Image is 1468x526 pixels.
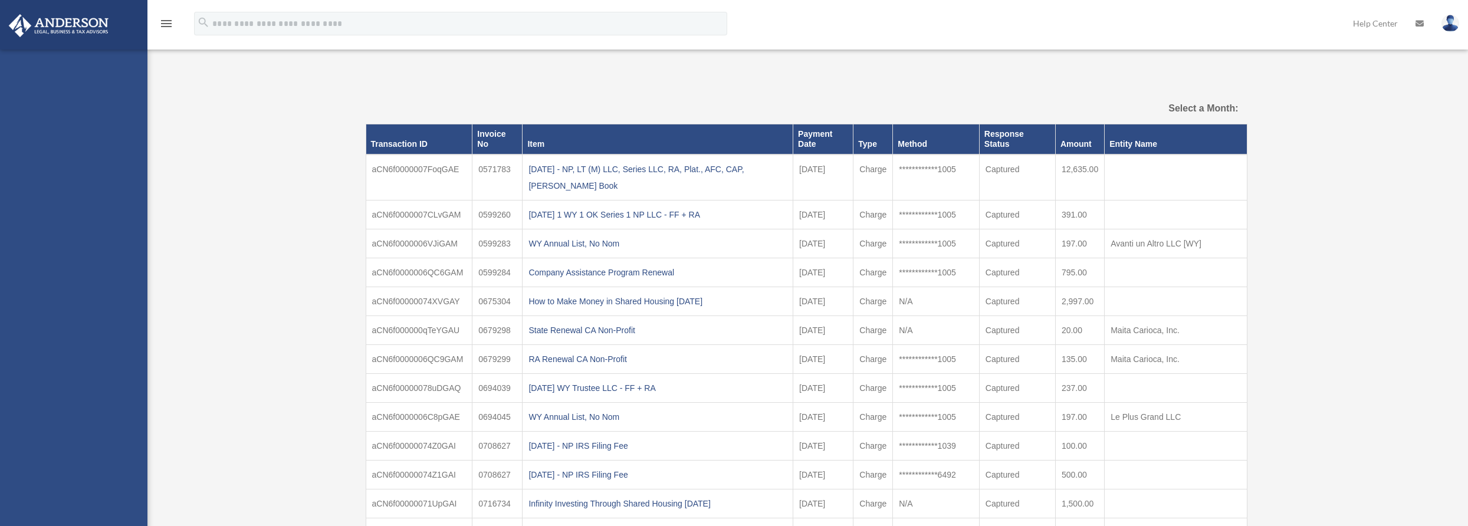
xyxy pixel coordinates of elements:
td: Captured [979,200,1055,229]
td: Charge [853,431,893,460]
td: Le Plus Grand LLC [1105,402,1247,431]
td: N/A [893,287,980,315]
td: 20.00 [1055,315,1104,344]
div: Company Assistance Program Renewal [528,264,787,281]
div: [DATE] - NP IRS Filing Fee [528,466,787,483]
td: Charge [853,200,893,229]
img: User Pic [1441,15,1459,32]
td: Charge [853,460,893,489]
div: WY Annual List, No Nom [528,235,787,252]
td: aCN6f0000006C8pGAE [366,402,472,431]
td: 1,500.00 [1055,489,1104,518]
td: Charge [853,287,893,315]
td: 12,635.00 [1055,154,1104,200]
div: State Renewal CA Non-Profit [528,322,787,338]
td: [DATE] [793,402,853,431]
td: aCN6f00000071UpGAI [366,489,472,518]
td: [DATE] [793,489,853,518]
td: Captured [979,489,1055,518]
td: 0708627 [472,460,523,489]
td: 0708627 [472,431,523,460]
td: 0599283 [472,229,523,258]
td: aCN6f0000006VJiGAM [366,229,472,258]
td: Charge [853,229,893,258]
td: Captured [979,315,1055,344]
td: 0599284 [472,258,523,287]
td: [DATE] [793,431,853,460]
td: Charge [853,344,893,373]
th: Item [523,124,793,154]
td: aCN6f000000qTeYGAU [366,315,472,344]
td: 197.00 [1055,229,1104,258]
td: 795.00 [1055,258,1104,287]
img: Anderson Advisors Platinum Portal [5,14,112,37]
td: 0679299 [472,344,523,373]
div: How to Make Money in Shared Housing [DATE] [528,293,787,310]
th: Entity Name [1105,124,1247,154]
td: Charge [853,489,893,518]
td: Captured [979,431,1055,460]
td: Charge [853,258,893,287]
td: 500.00 [1055,460,1104,489]
div: [DATE] - NP IRS Filing Fee [528,438,787,454]
td: Captured [979,344,1055,373]
td: Captured [979,287,1055,315]
th: Invoice No [472,124,523,154]
div: [DATE] - NP, LT (M) LLC, Series LLC, RA, Plat., AFC, CAP, [PERSON_NAME] Book [528,161,787,194]
th: Transaction ID [366,124,472,154]
i: menu [159,17,173,31]
td: N/A [893,489,980,518]
div: WY Annual List, No Nom [528,409,787,425]
td: aCN6f00000074Z0GAI [366,431,472,460]
td: [DATE] [793,287,853,315]
div: [DATE] 1 WY 1 OK Series 1 NP LLC - FF + RA [528,206,787,223]
td: aCN6f00000074Z1GAI [366,460,472,489]
label: Select a Month: [1109,100,1238,117]
td: aCN6f00000074XVGAY [366,287,472,315]
td: Captured [979,154,1055,200]
td: [DATE] [793,460,853,489]
td: [DATE] [793,258,853,287]
td: Captured [979,402,1055,431]
td: [DATE] [793,344,853,373]
th: Response Status [979,124,1055,154]
div: [DATE] WY Trustee LLC - FF + RA [528,380,787,396]
th: Type [853,124,893,154]
div: RA Renewal CA Non-Profit [528,351,787,367]
th: Method [893,124,980,154]
i: search [197,16,210,29]
td: Captured [979,258,1055,287]
td: 391.00 [1055,200,1104,229]
td: 0675304 [472,287,523,315]
td: [DATE] [793,315,853,344]
td: 0694045 [472,402,523,431]
td: Charge [853,402,893,431]
td: Maita Carioca, Inc. [1105,344,1247,373]
td: [DATE] [793,373,853,402]
td: Captured [979,229,1055,258]
td: 100.00 [1055,431,1104,460]
td: 135.00 [1055,344,1104,373]
th: Payment Date [793,124,853,154]
td: 0599260 [472,200,523,229]
td: 2,997.00 [1055,287,1104,315]
td: N/A [893,315,980,344]
td: Charge [853,154,893,200]
td: Captured [979,460,1055,489]
td: [DATE] [793,154,853,200]
div: Infinity Investing Through Shared Housing [DATE] [528,495,787,512]
td: Captured [979,373,1055,402]
td: 0571783 [472,154,523,200]
td: 0694039 [472,373,523,402]
td: aCN6f0000006QC6GAM [366,258,472,287]
td: 0679298 [472,315,523,344]
td: 197.00 [1055,402,1104,431]
a: menu [159,21,173,31]
td: Avanti un Altro LLC [WY] [1105,229,1247,258]
td: 0716734 [472,489,523,518]
td: [DATE] [793,200,853,229]
td: aCN6f0000007FoqGAE [366,154,472,200]
td: Charge [853,373,893,402]
td: aCN6f0000006QC9GAM [366,344,472,373]
th: Amount [1055,124,1104,154]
